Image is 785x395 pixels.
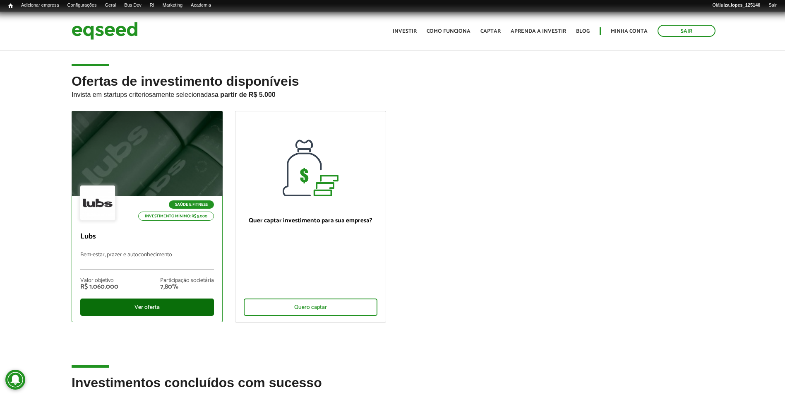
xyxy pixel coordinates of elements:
[8,3,13,9] span: Início
[720,2,761,7] strong: luiza.lopes_125140
[80,299,214,316] div: Ver oferta
[244,299,377,316] div: Quero captar
[72,111,223,322] a: Saúde e Fitness Investimento mínimo: R$ 5.000 Lubs Bem-estar, prazer e autoconhecimento Valor obj...
[80,278,118,284] div: Valor objetivo
[427,29,471,34] a: Como funciona
[72,89,713,99] p: Invista em startups criteriosamente selecionadas
[244,217,377,224] p: Quer captar investimento para sua empresa?
[72,74,713,111] h2: Ofertas de investimento disponíveis
[576,29,590,34] a: Blog
[80,284,118,290] div: R$ 1.060.000
[158,2,187,9] a: Marketing
[658,25,715,37] a: Sair
[72,20,138,42] img: EqSeed
[611,29,648,34] a: Minha conta
[764,2,781,9] a: Sair
[235,111,386,323] a: Quer captar investimento para sua empresa? Quero captar
[215,91,276,98] strong: a partir de R$ 5.000
[4,2,17,10] a: Início
[138,212,214,221] p: Investimento mínimo: R$ 5.000
[480,29,501,34] a: Captar
[120,2,146,9] a: Bus Dev
[169,200,214,209] p: Saúde e Fitness
[80,232,214,241] p: Lubs
[80,252,214,270] p: Bem-estar, prazer e autoconhecimento
[511,29,566,34] a: Aprenda a investir
[63,2,101,9] a: Configurações
[708,2,764,9] a: Oláluiza.lopes_125140
[187,2,215,9] a: Academia
[160,284,214,290] div: 7,80%
[146,2,158,9] a: RI
[160,278,214,284] div: Participação societária
[393,29,417,34] a: Investir
[17,2,63,9] a: Adicionar empresa
[101,2,120,9] a: Geral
